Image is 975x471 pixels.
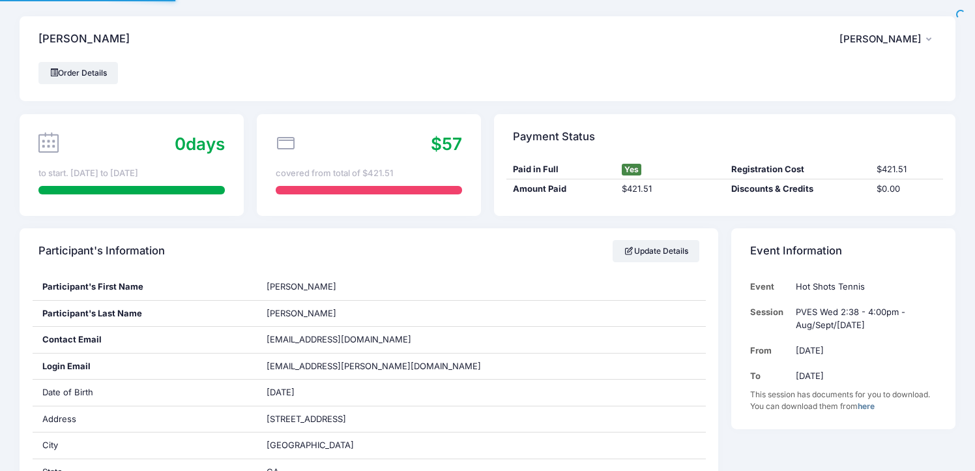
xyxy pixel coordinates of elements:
[38,62,118,84] a: Order Details
[33,327,257,353] div: Contact Email
[267,360,481,373] span: [EMAIL_ADDRESS][PERSON_NAME][DOMAIN_NAME]
[506,163,615,176] div: Paid in Full
[616,183,725,196] div: $421.51
[790,363,937,389] td: [DATE]
[725,163,870,176] div: Registration Cost
[790,274,937,299] td: Hot Shots Tennis
[267,308,336,318] span: [PERSON_NAME]
[267,414,346,424] span: [STREET_ADDRESS]
[750,338,790,363] td: From
[276,167,462,180] div: covered from total of $421.51
[750,233,842,270] h4: Event Information
[725,183,870,196] div: Discounts & Credits
[858,401,875,411] a: here
[175,134,186,154] span: 0
[38,167,225,180] div: to start. [DATE] to [DATE]
[267,281,336,292] span: [PERSON_NAME]
[750,363,790,389] td: To
[33,274,257,300] div: Participant's First Name
[750,274,790,299] td: Event
[267,387,295,397] span: [DATE]
[790,299,937,338] td: PVES Wed 2:38 - 4:00pm - Aug/Sept/[DATE]
[267,334,411,344] span: [EMAIL_ADDRESS][DOMAIN_NAME]
[33,301,257,327] div: Participant's Last Name
[790,338,937,363] td: [DATE]
[175,131,225,157] div: days
[839,24,937,54] button: [PERSON_NAME]
[33,380,257,406] div: Date of Birth
[33,354,257,380] div: Login Email
[506,183,615,196] div: Amount Paid
[267,440,354,450] span: [GEOGRAPHIC_DATA]
[839,33,922,45] span: [PERSON_NAME]
[513,118,595,155] h4: Payment Status
[870,163,943,176] div: $421.51
[431,134,462,154] span: $57
[622,164,641,175] span: Yes
[750,389,937,412] div: This session has documents for you to download. You can download them from
[38,21,130,58] h4: [PERSON_NAME]
[33,433,257,459] div: City
[33,406,257,433] div: Address
[613,240,699,262] a: Update Details
[38,233,165,270] h4: Participant's Information
[750,299,790,338] td: Session
[870,183,943,196] div: $0.00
